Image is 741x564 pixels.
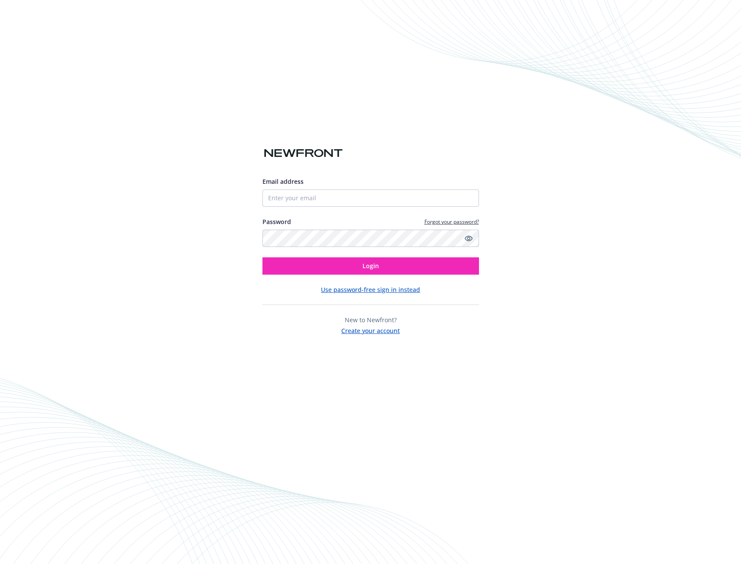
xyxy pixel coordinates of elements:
[262,230,479,247] input: Enter your password
[262,257,479,275] button: Login
[262,177,304,186] span: Email address
[424,218,479,225] a: Forgot your password?
[345,316,397,324] span: New to Newfront?
[262,146,344,161] img: Newfront logo
[321,285,420,294] button: Use password-free sign in instead
[362,262,379,270] span: Login
[262,189,479,207] input: Enter your email
[463,233,474,244] a: Show password
[341,324,400,335] button: Create your account
[262,217,291,226] label: Password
